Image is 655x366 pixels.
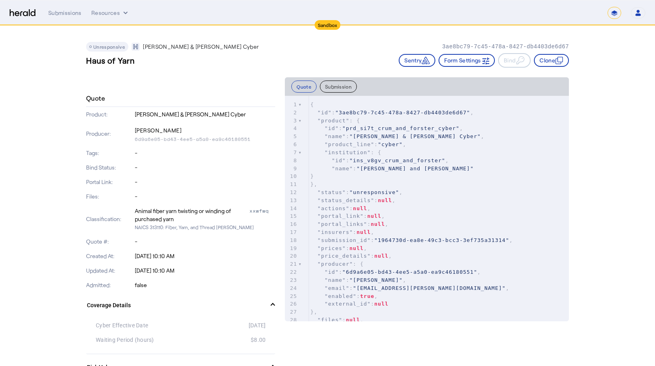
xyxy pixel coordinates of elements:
p: Created At: [86,252,133,260]
span: "id" [325,269,339,275]
span: "enabled" [325,293,356,299]
span: "prices" [317,245,346,251]
div: Waiting Period (hours) [96,336,181,344]
span: : , [310,237,513,243]
p: - [135,178,276,186]
div: 13 [285,196,298,205]
span: : , [310,213,385,219]
span: } [310,173,314,179]
p: Bind Status: [86,163,133,172]
div: 8 [285,157,298,165]
div: 9 [285,165,298,173]
div: xxwfwq [249,207,275,223]
p: Files: [86,192,133,201]
div: Submissions [48,9,82,17]
span: "name" [325,277,346,283]
mat-panel-title: Coverage Details [87,301,265,310]
span: }, [310,309,317,315]
span: : , [310,110,474,116]
span: "actions" [317,205,349,211]
span: null [353,205,367,211]
span: "ins_v8gv_crum_and_forster" [350,157,445,163]
button: Form Settings [439,54,495,67]
span: : { [310,118,360,124]
span: : [310,165,474,172]
span: "id" [317,110,332,116]
div: 3 [285,117,298,125]
p: [PERSON_NAME] & [PERSON_NAME] Cyber [135,110,276,118]
span: : , [310,317,364,323]
p: Updated At: [86,267,133,275]
p: [DATE] 10:10 AM [135,267,276,275]
p: Product: [86,110,133,118]
div: 12 [285,188,298,196]
p: Admitted: [86,281,133,289]
span: "cyber" [378,141,403,147]
div: Coverage Details [86,318,275,354]
span: "[EMAIL_ADDRESS][PERSON_NAME][DOMAIN_NAME]" [353,285,506,291]
span: null [371,221,385,227]
span: true [360,293,374,299]
span: : { [310,149,381,155]
div: 26 [285,300,298,308]
div: Sandbox [315,20,341,30]
h3: Haus of Yarn [86,55,134,66]
p: false [135,281,276,289]
div: 20 [285,252,298,260]
span: null [367,213,381,219]
span: : , [310,245,367,251]
span: "producer" [317,261,353,267]
span: "email" [325,285,350,291]
div: Cyber Effective Date [96,321,181,329]
herald-code-block: quote [285,96,569,321]
span: : { [310,261,364,267]
span: : , [310,277,406,283]
span: "name" [332,165,353,172]
span: : , [310,125,463,131]
span: }, [310,181,317,187]
button: Resources dropdown menu [91,9,130,17]
p: 3ae8bc79-7c45-478a-8427-db4403de6d67 [442,43,569,51]
p: - [135,192,276,201]
span: : , [310,269,481,275]
div: 11 [285,180,298,188]
span: "status_details" [317,197,374,203]
p: Tags: [86,149,133,157]
p: [DATE] 10:10 AM [135,252,276,260]
span: null [374,301,388,307]
span: : , [310,205,371,211]
div: 18 [285,236,298,244]
p: - [135,163,276,172]
span: "files" [317,317,342,323]
div: 27 [285,308,298,316]
div: 15 [285,212,298,220]
span: : , [310,197,395,203]
div: 17 [285,228,298,236]
span: "portal_link" [317,213,364,219]
span: "unresponsive" [350,189,400,195]
p: Quote #: [86,238,133,246]
div: 14 [285,205,298,213]
div: 6 [285,141,298,149]
span: "3ae8bc79-7c45-478a-8427-db4403de6d67" [335,110,470,116]
span: : , [310,285,509,291]
button: Submission [320,81,357,93]
span: : , [310,221,388,227]
span: "status" [317,189,346,195]
div: 28 [285,316,298,324]
p: [PERSON_NAME] & [PERSON_NAME] Cyber [143,43,259,51]
p: Portal Link: [86,178,133,186]
div: 23 [285,276,298,284]
span: "prd_si7t_crum_and_forster_cyber" [342,125,459,131]
div: 22 [285,268,298,276]
span: "submission_id" [317,237,371,243]
span: "[PERSON_NAME]" [350,277,403,283]
div: 25 [285,292,298,300]
span: "[PERSON_NAME] & [PERSON_NAME] Cyber" [350,133,481,139]
div: Animal fiber yarn twisting or winding of purchased yarn [135,207,248,223]
div: 1 [285,101,298,109]
p: - [135,238,276,246]
div: 7 [285,149,298,157]
span: "id" [325,125,339,131]
div: 19 [285,244,298,252]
